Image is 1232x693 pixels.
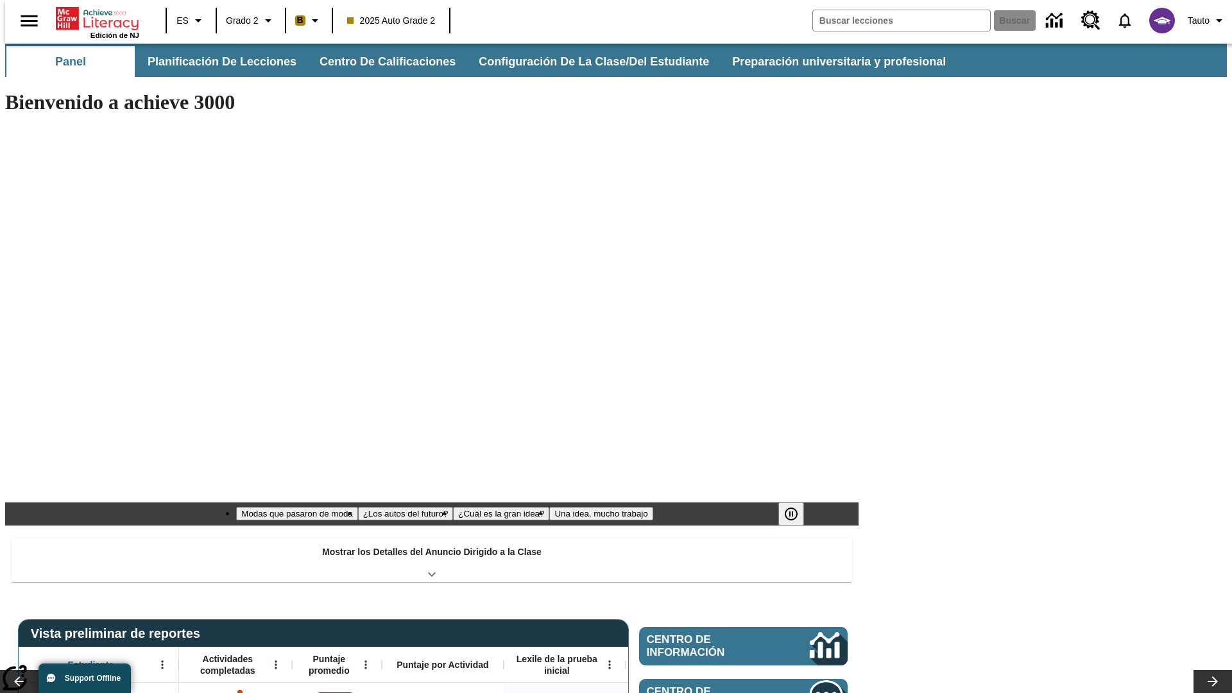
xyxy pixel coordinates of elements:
span: Support Offline [65,674,121,683]
img: avatar image [1149,8,1175,33]
button: Pausar [778,502,804,526]
button: Configuración de la clase/del estudiante [468,46,719,77]
span: Lexile de la prueba inicial [510,653,604,676]
span: Edición de NJ [90,31,139,39]
button: Diapositiva 2 ¿Los autos del futuro? [358,507,454,520]
span: Grado 2 [226,14,259,28]
button: Escoja un nuevo avatar [1142,4,1183,37]
span: Tauto [1188,14,1210,28]
span: Centro de información [647,633,767,659]
span: B [297,12,304,28]
span: Vista preliminar de reportes [31,626,207,641]
a: Portada [56,6,139,31]
div: Subbarra de navegación [5,44,1227,77]
span: ES [176,14,189,28]
button: Preparación universitaria y profesional [722,46,956,77]
p: Mostrar los Detalles del Anuncio Dirigido a la Clase [322,545,542,559]
a: Centro de información [1038,3,1074,38]
button: Diapositiva 4 Una idea, mucho trabajo [549,507,653,520]
button: Centro de calificaciones [309,46,466,77]
button: Planificación de lecciones [137,46,307,77]
button: Abrir el menú lateral [10,2,48,40]
button: Abrir menú [356,655,375,674]
body: Máximo 600 caracteres Presiona Escape para desactivar la barra de herramientas Presiona Alt + F10... [5,10,187,22]
span: 2025 Auto Grade 2 [347,14,436,28]
button: Abrir menú [600,655,619,674]
div: Portada [56,4,139,39]
button: Grado: Grado 2, Elige un grado [221,9,281,32]
button: Panel [6,46,135,77]
button: Boost El color de la clase es anaranjado claro. Cambiar el color de la clase. [290,9,328,32]
span: Puntaje por Actividad [397,659,488,671]
div: Mostrar los Detalles del Anuncio Dirigido a la Clase [12,538,852,582]
a: Notificaciones [1108,4,1142,37]
div: Pausar [778,502,817,526]
h1: Bienvenido a achieve 3000 [5,90,859,114]
span: Puntaje promedio [298,653,360,676]
div: Subbarra de navegación [5,46,957,77]
button: Support Offline [38,663,131,693]
button: Abrir menú [153,655,172,674]
span: Actividades completadas [185,653,270,676]
button: Perfil/Configuración [1183,9,1232,32]
a: Centro de información [639,627,848,665]
input: Buscar campo [813,10,990,31]
button: Lenguaje: ES, Selecciona un idioma [171,9,212,32]
span: Estudiante [68,659,114,671]
button: Carrusel de lecciones, seguir [1193,670,1232,693]
a: Centro de recursos, Se abrirá en una pestaña nueva. [1074,3,1108,38]
button: Diapositiva 1 Modas que pasaron de moda [236,507,357,520]
button: Abrir menú [266,655,286,674]
button: Diapositiva 3 ¿Cuál es la gran idea? [453,507,549,520]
